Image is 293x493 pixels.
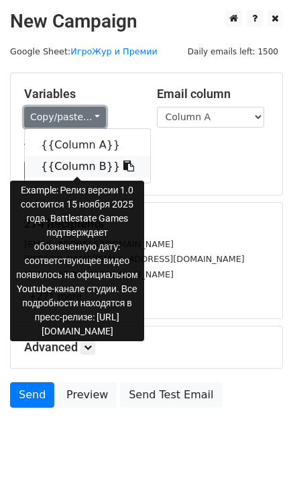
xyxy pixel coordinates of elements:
[24,87,137,101] h5: Variables
[10,10,283,33] h2: New Campaign
[24,216,269,231] h5: 274 Recipients
[10,382,54,408] a: Send
[157,87,270,101] h5: Email column
[70,46,158,56] a: ИгроЖур и Премии
[24,107,106,128] a: Copy/paste...
[24,269,174,279] small: [EMAIL_ADDRESS][DOMAIN_NAME]
[120,382,222,408] a: Send Test Email
[183,46,283,56] a: Daily emails left: 1500
[183,44,283,59] span: Daily emails left: 1500
[226,429,293,493] div: Виджет чата
[25,156,150,177] a: {{Column B}}
[226,429,293,493] iframe: Chat Widget
[24,340,269,355] h5: Advanced
[24,239,174,249] small: [EMAIL_ADDRESS][DOMAIN_NAME]
[25,134,150,156] a: {{Column A}}
[58,382,117,408] a: Preview
[24,254,245,264] small: [PERSON_NAME][EMAIL_ADDRESS][DOMAIN_NAME]
[10,181,144,341] div: Example: Релиз версии 1.0 состоится 15 ноября 2025 года. Battlestate Games подтверждает обозначен...
[10,46,158,56] small: Google Sheet:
